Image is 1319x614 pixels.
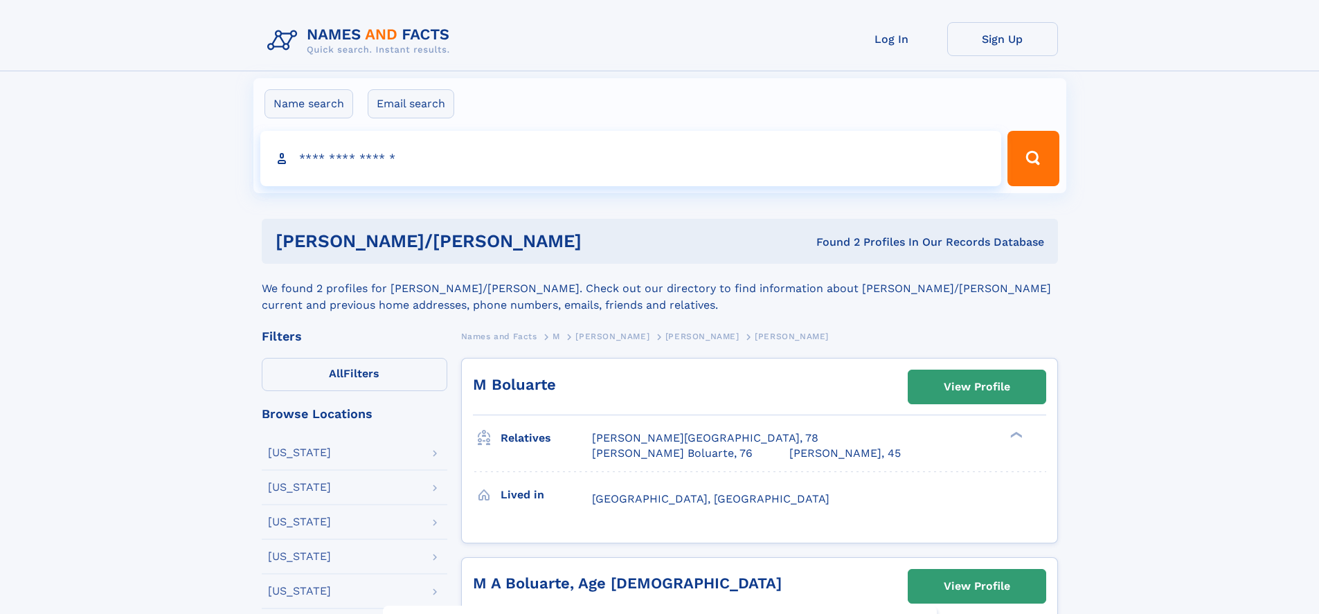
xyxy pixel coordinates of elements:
[592,446,753,461] a: [PERSON_NAME] Boluarte, 76
[944,371,1010,403] div: View Profile
[268,482,331,493] div: [US_STATE]
[592,492,829,505] span: [GEOGRAPHIC_DATA], [GEOGRAPHIC_DATA]
[262,408,447,420] div: Browse Locations
[1007,431,1023,440] div: ❯
[947,22,1058,56] a: Sign Up
[473,575,782,592] a: M A Boluarte, Age [DEMOGRAPHIC_DATA]
[268,551,331,562] div: [US_STATE]
[262,22,461,60] img: Logo Names and Facts
[592,431,818,446] a: [PERSON_NAME][GEOGRAPHIC_DATA], 78
[260,131,1002,186] input: search input
[501,426,592,450] h3: Relatives
[789,446,901,461] a: [PERSON_NAME], 45
[908,570,1046,603] a: View Profile
[262,358,447,391] label: Filters
[665,332,739,341] span: [PERSON_NAME]
[665,327,739,345] a: [PERSON_NAME]
[268,586,331,597] div: [US_STATE]
[1007,131,1059,186] button: Search Button
[268,516,331,527] div: [US_STATE]
[575,327,649,345] a: [PERSON_NAME]
[264,89,353,118] label: Name search
[944,570,1010,602] div: View Profile
[755,332,829,341] span: [PERSON_NAME]
[501,483,592,507] h3: Lived in
[329,367,343,380] span: All
[262,330,447,343] div: Filters
[276,233,699,250] h1: [PERSON_NAME]/[PERSON_NAME]
[553,332,560,341] span: M
[368,89,454,118] label: Email search
[699,235,1044,250] div: Found 2 Profiles In Our Records Database
[262,264,1058,314] div: We found 2 profiles for [PERSON_NAME]/[PERSON_NAME]. Check out our directory to find information ...
[268,447,331,458] div: [US_STATE]
[575,332,649,341] span: [PERSON_NAME]
[461,327,537,345] a: Names and Facts
[553,327,560,345] a: M
[836,22,947,56] a: Log In
[908,370,1046,404] a: View Profile
[473,376,556,393] a: M Boluarte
